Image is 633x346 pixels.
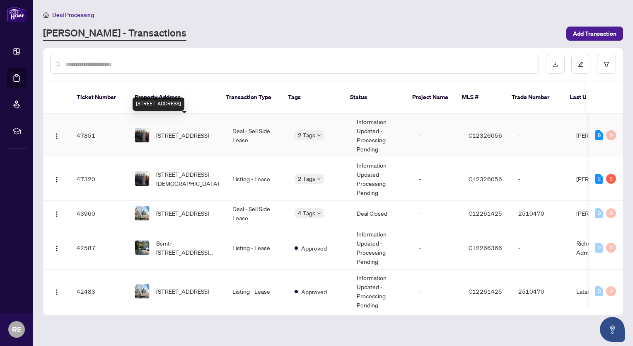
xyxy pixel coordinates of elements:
td: Information Updated - Processing Pending [350,270,412,313]
img: thumbnail-img [135,241,149,255]
span: Approved [301,244,327,253]
td: [PERSON_NAME] [570,114,632,157]
div: 2 [595,174,603,184]
td: Listing - Lease [226,157,288,201]
button: Logo [50,129,63,142]
div: 0 [606,208,616,218]
button: Add Transaction [566,27,623,41]
th: Property Address [128,81,219,114]
div: 0 [606,286,616,296]
td: 42587 [70,226,128,270]
td: 47851 [70,114,128,157]
th: Status [343,81,406,114]
td: - [512,226,570,270]
img: thumbnail-img [135,172,149,186]
div: 2 [606,174,616,184]
td: - [512,114,570,157]
td: 47320 [70,157,128,201]
span: Bsmt-[STREET_ADDRESS][PERSON_NAME] [156,239,219,257]
th: Ticket Number [70,81,128,114]
span: [STREET_ADDRESS] [156,287,209,296]
img: Logo [53,211,60,217]
button: Open asap [600,317,625,342]
span: RE [12,324,22,335]
img: Logo [53,176,60,183]
td: - [412,226,462,270]
div: 0 [606,130,616,140]
td: Latai Seadat [570,270,632,313]
span: down [317,133,321,137]
button: Logo [50,285,63,298]
div: 0 [595,286,603,296]
td: [PERSON_NAME] [570,201,632,226]
td: 2510470 [512,201,570,226]
img: thumbnail-img [135,284,149,298]
img: Logo [53,245,60,252]
td: Information Updated - Processing Pending [350,114,412,157]
span: down [317,177,321,181]
td: 42483 [70,270,128,313]
button: Logo [50,241,63,254]
td: - [412,157,462,201]
span: [STREET_ADDRESS] [156,209,209,218]
span: home [43,12,49,18]
button: download [546,55,565,74]
th: Project Name [406,81,455,114]
td: - [512,157,570,201]
span: 2 Tags [298,130,315,140]
button: edit [571,55,590,74]
img: thumbnail-img [135,128,149,142]
td: Deal Closed [350,201,412,226]
td: [PERSON_NAME] [570,157,632,201]
span: download [552,61,558,67]
button: filter [597,55,616,74]
div: 0 [595,243,603,253]
span: Deal Processing [52,11,94,19]
td: Richmond Hill Administrator [570,226,632,270]
img: Logo [53,289,60,295]
td: - [412,114,462,157]
img: Logo [53,133,60,139]
th: Transaction Type [219,81,281,114]
td: - [412,270,462,313]
div: [STREET_ADDRESS] [133,97,184,111]
span: C12261425 [469,288,502,295]
span: 4 Tags [298,208,315,218]
span: [STREET_ADDRESS] [156,131,209,140]
td: Deal - Sell Side Lease [226,201,288,226]
td: Information Updated - Processing Pending [350,226,412,270]
span: filter [604,61,609,67]
span: Add Transaction [573,27,616,40]
th: Trade Number [505,81,563,114]
span: C12326056 [469,132,502,139]
div: 8 [595,130,603,140]
th: Tags [281,81,343,114]
span: C12266366 [469,244,502,251]
img: thumbnail-img [135,206,149,220]
span: C12326056 [469,175,502,183]
div: 0 [595,208,603,218]
td: Listing - Lease [226,270,288,313]
th: MLS # [455,81,505,114]
span: [STREET_ADDRESS][DEMOGRAPHIC_DATA] [156,170,219,188]
button: Logo [50,172,63,185]
td: Deal - Sell Side Lease [226,114,288,157]
button: Logo [50,207,63,220]
td: - [412,201,462,226]
span: Approved [301,287,327,296]
span: down [317,211,321,215]
span: edit [578,61,584,67]
td: 2510470 [512,270,570,313]
td: 43960 [70,201,128,226]
span: 2 Tags [298,174,315,183]
div: 0 [606,243,616,253]
img: logo [7,6,27,22]
th: Last Updated By [563,81,625,114]
a: [PERSON_NAME] - Transactions [43,26,186,41]
td: Information Updated - Processing Pending [350,157,412,201]
td: Listing - Lease [226,226,288,270]
span: C12261425 [469,210,502,217]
